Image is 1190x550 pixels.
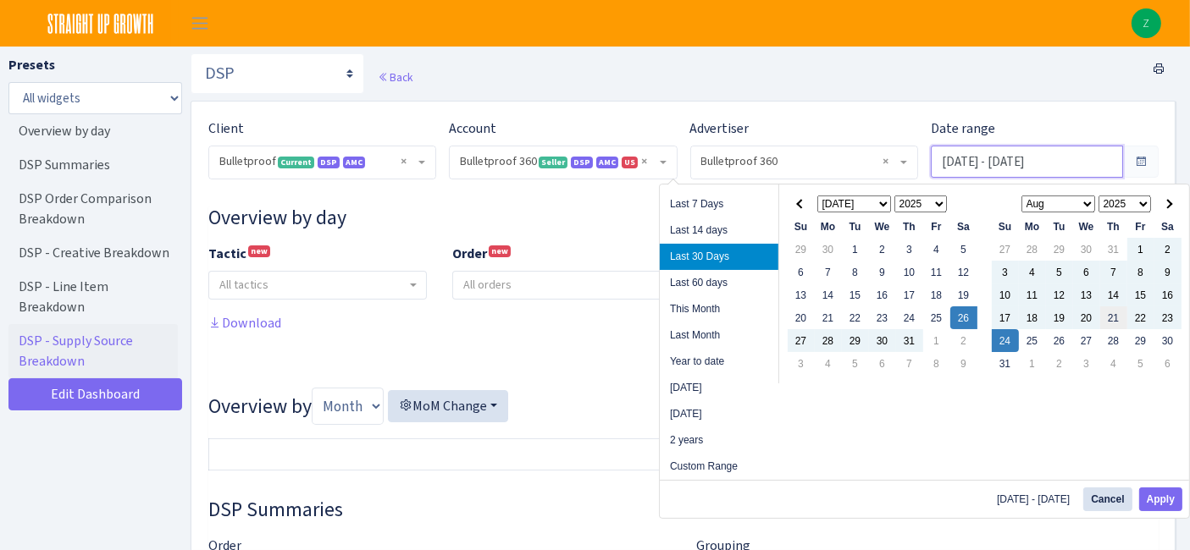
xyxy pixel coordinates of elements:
[596,157,618,168] span: Amazon Marketing Cloud
[8,270,178,324] a: DSP - Line Item Breakdown
[896,261,923,283] td: 10
[571,157,593,168] span: DSP
[691,146,917,179] span: Bulletproof 360
[1127,261,1154,283] td: 8
[788,215,815,238] th: Su
[883,153,888,170] span: Remove all items
[950,283,977,306] td: 19
[1046,215,1073,238] th: Tu
[950,352,977,375] td: 9
[622,157,638,168] span: US
[869,215,896,238] th: We
[1073,261,1100,283] td: 6
[660,427,778,454] li: 2 years
[992,283,1019,306] td: 10
[8,55,55,75] label: Presets
[992,306,1019,329] td: 17
[1073,329,1100,352] td: 27
[248,245,270,257] sup: new
[923,238,950,261] td: 4
[1127,238,1154,261] td: 1
[278,157,314,168] span: Current
[992,215,1019,238] th: Su
[896,352,923,375] td: 7
[1100,238,1127,261] td: 31
[788,306,815,329] td: 20
[179,9,221,37] button: Toggle navigation
[660,244,778,270] li: Last 30 Days
[1073,238,1100,261] td: 30
[1046,261,1073,283] td: 5
[660,375,778,401] li: [DATE]
[842,306,869,329] td: 22
[208,245,246,262] b: Tactic
[660,296,778,322] li: This Month
[1073,306,1100,329] td: 20
[489,245,511,257] sup: new
[788,329,815,352] td: 27
[788,352,815,375] td: 3
[1046,283,1073,306] td: 12
[450,146,676,179] span: Bulletproof 360 <span class="badge badge-success">Seller</span><span class="badge badge-primary">...
[8,114,178,148] a: Overview by day
[1073,352,1100,375] td: 3
[1132,8,1161,38] a: Z
[1046,238,1073,261] td: 29
[378,69,412,85] a: Back
[869,306,896,329] td: 23
[1100,352,1127,375] td: 4
[1019,238,1046,261] td: 28
[923,261,950,283] td: 11
[642,153,648,170] span: Remove all items
[1154,215,1182,238] th: Sa
[318,157,340,168] span: DSP
[1100,306,1127,329] td: 21
[660,349,778,375] li: Year to date
[8,378,182,410] a: Edit Dashboard
[1154,306,1182,329] td: 23
[1073,215,1100,238] th: We
[896,238,923,261] td: 3
[923,215,950,238] th: Fr
[896,283,923,306] td: 17
[660,270,778,296] li: Last 60 days
[950,238,977,261] td: 5
[660,401,778,427] li: [DATE]
[842,329,869,352] td: 29
[869,283,896,306] td: 16
[1073,283,1100,306] td: 13
[690,118,750,139] label: Advertiser
[923,329,950,352] td: 1
[660,322,778,349] li: Last Month
[842,215,869,238] th: Tu
[788,283,815,306] td: 13
[1019,329,1046,352] td: 25
[815,352,842,375] td: 4
[869,352,896,375] td: 6
[1046,306,1073,329] td: 19
[842,352,869,375] td: 5
[923,352,950,375] td: 8
[950,329,977,352] td: 2
[1046,352,1073,375] td: 2
[219,153,415,170] span: Bulletproof <span class="badge badge-success">Current</span><span class="badge badge-primary">DSP...
[992,261,1019,283] td: 3
[208,388,1159,425] h3: Overview by
[1154,352,1182,375] td: 6
[842,261,869,283] td: 8
[896,215,923,238] th: Th
[842,238,869,261] td: 1
[950,261,977,283] td: 12
[896,306,923,329] td: 24
[1127,283,1154,306] td: 15
[950,306,977,329] td: 26
[1139,487,1182,511] button: Apply
[1100,329,1127,352] td: 28
[8,236,178,270] a: DSP - Creative Breakdown
[1127,352,1154,375] td: 5
[701,153,897,170] span: Bulletproof 360
[869,261,896,283] td: 9
[1100,215,1127,238] th: Th
[1019,283,1046,306] td: 11
[1127,306,1154,329] td: 22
